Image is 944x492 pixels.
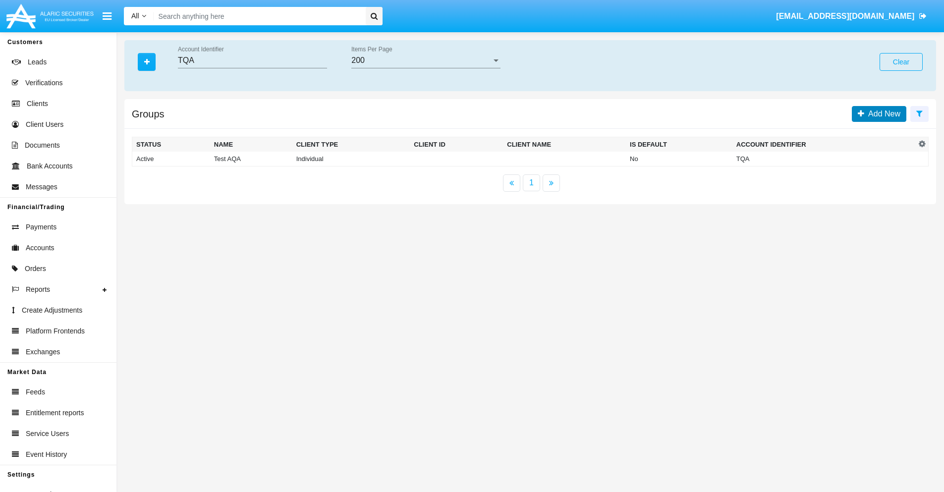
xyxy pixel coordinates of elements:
[772,2,932,30] a: [EMAIL_ADDRESS][DOMAIN_NAME]
[26,326,85,336] span: Platform Frontends
[132,152,210,166] td: Active
[292,137,410,152] th: Client Type
[124,11,154,21] a: All
[132,137,210,152] th: Status
[732,137,916,152] th: Account Identifier
[626,137,732,152] th: Is Default
[5,1,95,31] img: Logo image
[26,119,63,130] span: Client Users
[410,137,503,152] th: Client ID
[776,12,914,20] span: [EMAIL_ADDRESS][DOMAIN_NAME]
[25,78,62,88] span: Verifications
[626,152,732,166] td: No
[26,243,55,253] span: Accounts
[27,161,73,171] span: Bank Accounts
[26,429,69,439] span: Service Users
[210,152,292,166] td: Test AQA
[26,222,56,232] span: Payments
[503,137,626,152] th: Client Name
[22,305,82,316] span: Create Adjustments
[26,408,84,418] span: Entitlement reports
[26,347,60,357] span: Exchanges
[26,449,67,460] span: Event History
[210,137,292,152] th: Name
[26,284,50,295] span: Reports
[154,7,362,25] input: Search
[880,53,923,71] button: Clear
[732,152,916,166] td: TQA
[26,387,45,397] span: Feeds
[27,99,48,109] span: Clients
[25,140,60,151] span: Documents
[351,56,365,64] span: 200
[292,152,410,166] td: Individual
[25,264,46,274] span: Orders
[852,106,906,122] a: Add New
[864,109,900,118] span: Add New
[131,12,139,20] span: All
[132,110,165,118] h5: Groups
[28,57,47,67] span: Leads
[124,174,936,192] nav: paginator
[26,182,57,192] span: Messages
